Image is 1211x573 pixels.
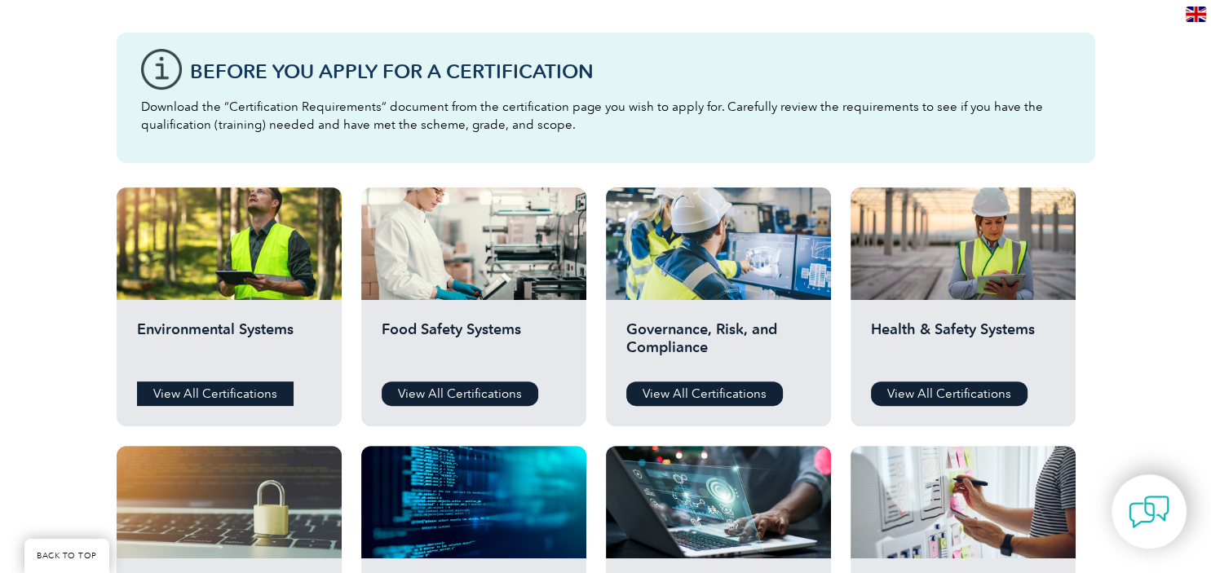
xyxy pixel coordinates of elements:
[24,539,109,573] a: BACK TO TOP
[141,98,1071,134] p: Download the “Certification Requirements” document from the certification page you wish to apply ...
[137,320,321,369] h2: Environmental Systems
[626,320,811,369] h2: Governance, Risk, and Compliance
[382,320,566,369] h2: Food Safety Systems
[190,61,1071,82] h3: Before You Apply For a Certification
[382,381,538,406] a: View All Certifications
[871,381,1028,406] a: View All Certifications
[626,381,783,406] a: View All Certifications
[1186,7,1206,22] img: en
[871,320,1055,369] h2: Health & Safety Systems
[137,381,294,406] a: View All Certifications
[1129,491,1169,532] img: contact-chat.png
